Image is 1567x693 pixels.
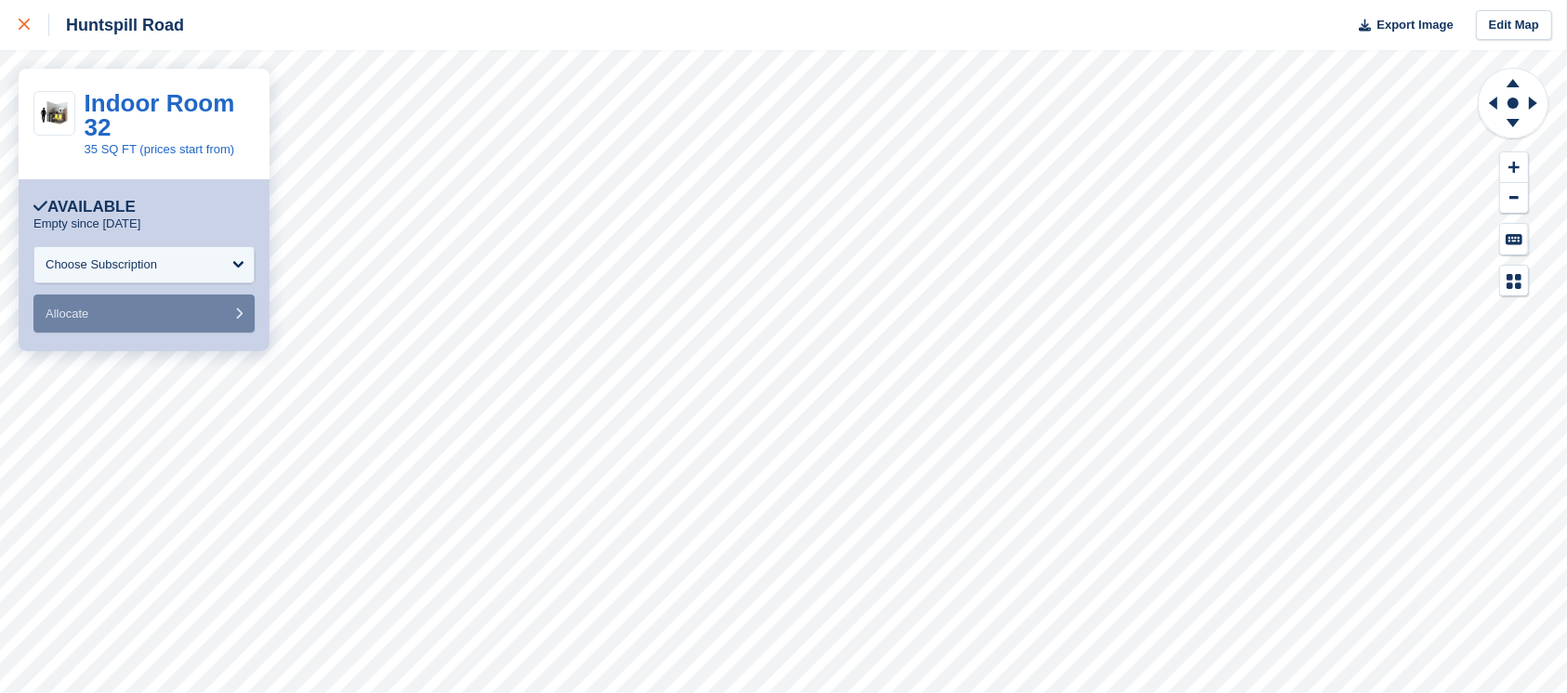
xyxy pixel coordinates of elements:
[1500,183,1528,214] button: Zoom Out
[1500,152,1528,183] button: Zoom In
[46,255,157,274] div: Choose Subscription
[49,14,184,36] div: Huntspill Road
[1376,16,1453,34] span: Export Image
[1476,10,1552,41] a: Edit Map
[1348,10,1454,41] button: Export Image
[33,216,140,231] p: Empty since [DATE]
[1500,266,1528,296] button: Map Legend
[33,198,136,216] div: Available
[85,142,235,156] a: 35 SQ FT (prices start from)
[33,294,255,333] button: Allocate
[34,98,74,128] img: 35-sqft-unit.jpg
[1500,224,1528,255] button: Keyboard Shortcuts
[46,307,88,320] span: Allocate
[85,89,235,141] a: Indoor Room 32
